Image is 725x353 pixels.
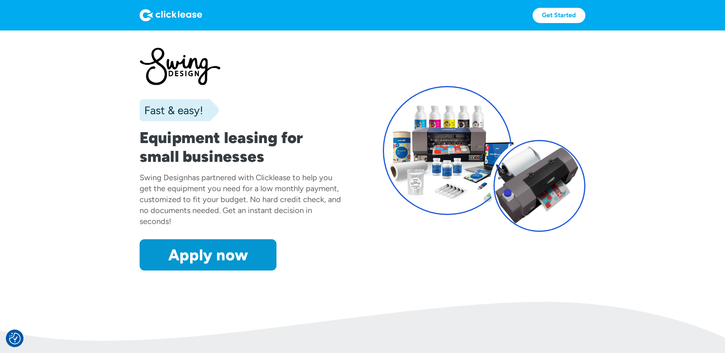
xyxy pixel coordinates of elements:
[140,173,341,226] div: has partnered with Clicklease to help you get the equipment you need for a low monthly payment, c...
[140,239,276,271] a: Apply now
[9,333,21,344] img: Revisit consent button
[9,333,21,344] button: Consent Preferences
[533,8,585,23] a: Get Started
[140,173,188,182] div: Swing Design
[140,102,203,118] div: Fast & easy!
[140,128,342,166] h1: Equipment leasing for small businesses
[140,9,202,22] img: Logo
